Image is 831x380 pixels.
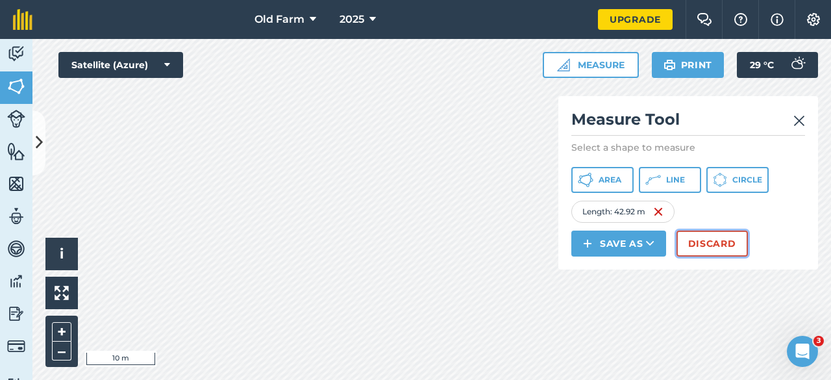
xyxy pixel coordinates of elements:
[666,175,685,185] span: Line
[543,52,639,78] button: Measure
[598,9,673,30] a: Upgrade
[583,236,592,251] img: svg+xml;base64,PHN2ZyB4bWxucz0iaHR0cDovL3d3dy53My5vcmcvMjAwMC9zdmciIHdpZHRoPSIxNCIgaGVpZ2h0PSIyNC...
[737,52,818,78] button: 29 °C
[340,12,364,27] span: 2025
[706,167,769,193] button: Circle
[784,52,810,78] img: svg+xml;base64,PD94bWwgdmVyc2lvbj0iMS4wIiBlbmNvZGluZz0idXRmLTgiPz4KPCEtLSBHZW5lcmF0b3I6IEFkb2JlIE...
[557,58,570,71] img: Ruler icon
[733,13,749,26] img: A question mark icon
[7,304,25,323] img: svg+xml;base64,PD94bWwgdmVyc2lvbj0iMS4wIiBlbmNvZGluZz0idXRmLTgiPz4KPCEtLSBHZW5lcmF0b3I6IEFkb2JlIE...
[7,272,25,291] img: svg+xml;base64,PD94bWwgdmVyc2lvbj0iMS4wIiBlbmNvZGluZz0idXRmLTgiPz4KPCEtLSBHZW5lcmF0b3I6IEFkb2JlIE...
[571,141,805,154] p: Select a shape to measure
[52,342,71,361] button: –
[571,201,675,223] div: Length : 42.92 m
[55,286,69,300] img: Four arrows, one pointing top left, one top right, one bottom right and the last bottom left
[254,12,304,27] span: Old Farm
[750,52,774,78] span: 29 ° C
[7,142,25,161] img: svg+xml;base64,PHN2ZyB4bWxucz0iaHR0cDovL3d3dy53My5vcmcvMjAwMC9zdmciIHdpZHRoPSI1NiIgaGVpZ2h0PSI2MC...
[7,77,25,96] img: svg+xml;base64,PHN2ZyB4bWxucz0iaHR0cDovL3d3dy53My5vcmcvMjAwMC9zdmciIHdpZHRoPSI1NiIgaGVpZ2h0PSI2MC...
[806,13,821,26] img: A cog icon
[793,113,805,129] img: svg+xml;base64,PHN2ZyB4bWxucz0iaHR0cDovL3d3dy53My5vcmcvMjAwMC9zdmciIHdpZHRoPSIyMiIgaGVpZ2h0PSIzMC...
[7,110,25,128] img: svg+xml;base64,PD94bWwgdmVyc2lvbj0iMS4wIiBlbmNvZGluZz0idXRmLTgiPz4KPCEtLSBHZW5lcmF0b3I6IEFkb2JlIE...
[13,9,32,30] img: fieldmargin Logo
[664,57,676,73] img: svg+xml;base64,PHN2ZyB4bWxucz0iaHR0cDovL3d3dy53My5vcmcvMjAwMC9zdmciIHdpZHRoPSIxOSIgaGVpZ2h0PSIyNC...
[571,231,666,257] button: Save as
[52,322,71,342] button: +
[7,207,25,226] img: svg+xml;base64,PD94bWwgdmVyc2lvbj0iMS4wIiBlbmNvZGluZz0idXRmLTgiPz4KPCEtLSBHZW5lcmF0b3I6IEFkb2JlIE...
[771,12,784,27] img: svg+xml;base64,PHN2ZyB4bWxucz0iaHR0cDovL3d3dy53My5vcmcvMjAwMC9zdmciIHdpZHRoPSIxNyIgaGVpZ2h0PSIxNy...
[697,13,712,26] img: Two speech bubbles overlapping with the left bubble in the forefront
[676,231,748,257] button: Discard
[7,239,25,259] img: svg+xml;base64,PD94bWwgdmVyc2lvbj0iMS4wIiBlbmNvZGluZz0idXRmLTgiPz4KPCEtLSBHZW5lcmF0b3I6IEFkb2JlIE...
[7,174,25,194] img: svg+xml;base64,PHN2ZyB4bWxucz0iaHR0cDovL3d3dy53My5vcmcvMjAwMC9zdmciIHdpZHRoPSI1NiIgaGVpZ2h0PSI2MC...
[787,336,818,367] iframe: Intercom live chat
[813,336,824,346] span: 3
[7,337,25,355] img: svg+xml;base64,PD94bWwgdmVyc2lvbj0iMS4wIiBlbmNvZGluZz0idXRmLTgiPz4KPCEtLSBHZW5lcmF0b3I6IEFkb2JlIE...
[653,204,664,220] img: svg+xml;base64,PHN2ZyB4bWxucz0iaHR0cDovL3d3dy53My5vcmcvMjAwMC9zdmciIHdpZHRoPSIxNiIgaGVpZ2h0PSIyNC...
[45,238,78,270] button: i
[732,175,762,185] span: Circle
[599,175,621,185] span: Area
[7,44,25,64] img: svg+xml;base64,PD94bWwgdmVyc2lvbj0iMS4wIiBlbmNvZGluZz0idXRmLTgiPz4KPCEtLSBHZW5lcmF0b3I6IEFkb2JlIE...
[652,52,725,78] button: Print
[571,167,634,193] button: Area
[571,109,805,136] h2: Measure Tool
[58,52,183,78] button: Satellite (Azure)
[60,246,64,262] span: i
[639,167,701,193] button: Line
